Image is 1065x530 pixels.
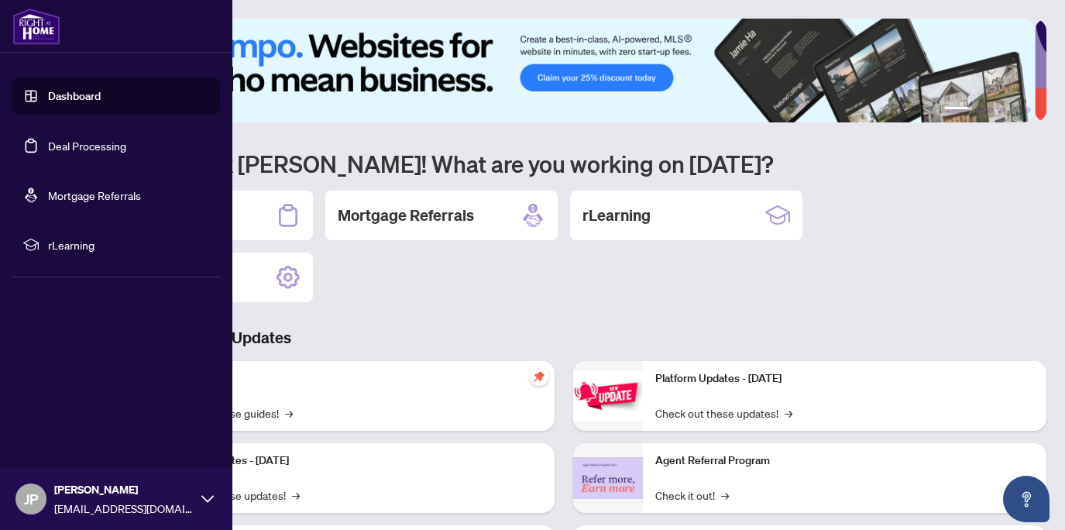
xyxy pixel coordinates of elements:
span: rLearning [48,236,209,253]
span: → [721,487,729,504]
a: Dashboard [48,89,101,103]
h3: Brokerage & Industry Updates [81,327,1046,349]
button: 5 [1012,107,1019,113]
span: pushpin [530,367,548,386]
img: logo [12,8,60,45]
h2: rLearning [582,205,651,226]
img: Agent Referral Program [573,457,643,500]
span: [PERSON_NAME] [54,481,194,498]
a: Deal Processing [48,139,126,153]
button: 3 [988,107,994,113]
span: [EMAIL_ADDRESS][DOMAIN_NAME] [54,500,194,517]
a: Check it out!→ [655,487,729,504]
span: → [292,487,300,504]
button: 4 [1000,107,1006,113]
h1: Welcome back [PERSON_NAME]! What are you working on [DATE]? [81,149,1046,178]
p: Platform Updates - [DATE] [655,370,1035,387]
button: 1 [944,107,969,113]
span: → [285,404,293,422]
span: JP [24,488,38,510]
h2: Mortgage Referrals [338,205,474,226]
button: 6 [1025,107,1031,113]
p: Platform Updates - [DATE] [163,453,542,470]
a: Mortgage Referrals [48,188,141,202]
p: Self-Help [163,370,542,387]
button: Open asap [1003,476,1050,522]
img: Slide 0 [81,19,1035,122]
span: → [785,404,792,422]
p: Agent Referral Program [655,453,1035,470]
button: 2 [975,107,981,113]
img: Platform Updates - June 23, 2025 [573,371,643,420]
a: Check out these updates!→ [655,404,792,422]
